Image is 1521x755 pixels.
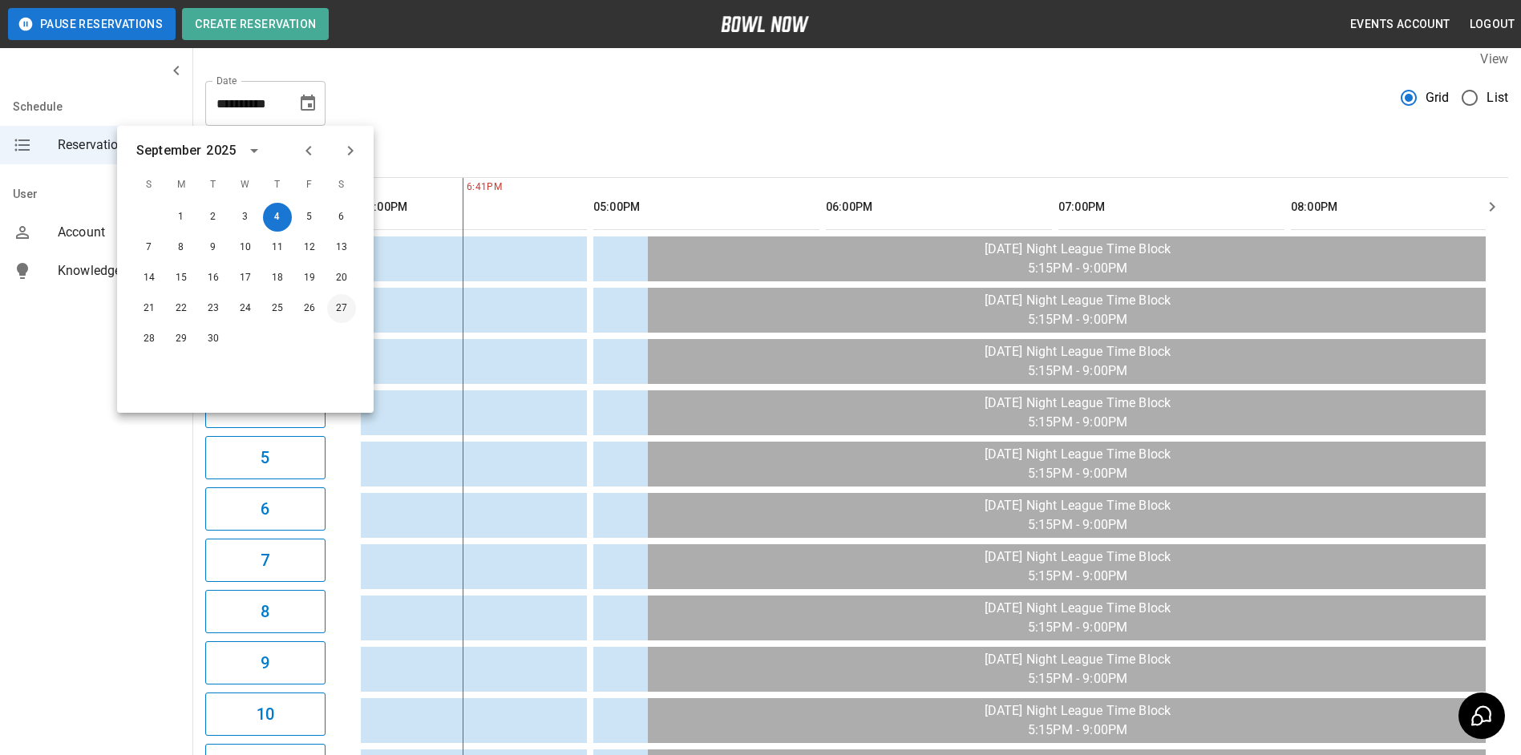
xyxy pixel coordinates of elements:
button: Sep 25, 2025 [263,294,292,323]
button: Sep 10, 2025 [231,233,260,262]
button: Choose date, selected date is Sep 4, 2025 [292,87,324,119]
button: Sep 2, 2025 [199,203,228,232]
button: Sep 24, 2025 [231,294,260,323]
button: Sep 26, 2025 [295,294,324,323]
button: Pause Reservations [8,8,176,40]
button: Sep 13, 2025 [327,233,356,262]
button: Sep 29, 2025 [167,325,196,353]
button: Sep 11, 2025 [263,233,292,262]
button: Sep 4, 2025 [263,203,292,232]
span: Account [58,223,180,242]
th: 05:00PM [593,184,819,230]
button: Next month [337,137,364,164]
button: Create Reservation [182,8,329,40]
span: Reservations [58,135,180,155]
button: Sep 5, 2025 [295,203,324,232]
button: Sep 20, 2025 [327,264,356,293]
div: 2025 [206,141,236,160]
button: Sep 30, 2025 [199,325,228,353]
button: Sep 14, 2025 [135,264,164,293]
button: Sep 17, 2025 [231,264,260,293]
button: calendar view is open, switch to year view [241,137,268,164]
button: Sep 3, 2025 [231,203,260,232]
h6: 7 [261,547,269,573]
button: Sep 15, 2025 [167,264,196,293]
button: Sep 22, 2025 [167,294,196,323]
h6: 5 [261,445,269,470]
button: 5 [205,436,326,479]
span: Knowledge Base [58,261,180,281]
h6: 6 [261,496,269,522]
button: Logout [1463,10,1521,39]
span: Grid [1426,88,1450,107]
button: 7 [205,539,326,582]
th: 04:00PM [361,184,587,230]
button: Sep 27, 2025 [327,294,356,323]
span: F [295,169,324,201]
button: Sep 16, 2025 [199,264,228,293]
span: W [231,169,260,201]
span: 6:41PM [463,180,467,196]
button: Sep 18, 2025 [263,264,292,293]
button: Sep 7, 2025 [135,233,164,262]
th: 06:00PM [826,184,1052,230]
button: Events Account [1344,10,1457,39]
h6: 10 [257,701,274,727]
label: View [1480,51,1508,67]
span: T [199,169,228,201]
button: Sep 12, 2025 [295,233,324,262]
div: September [136,141,201,160]
button: 9 [205,641,326,684]
button: 10 [205,692,326,736]
button: Sep 28, 2025 [135,325,164,353]
button: Sep 21, 2025 [135,294,164,323]
button: Sep 1, 2025 [167,203,196,232]
button: 8 [205,590,326,633]
button: Previous month [295,137,322,164]
button: Sep 19, 2025 [295,264,324,293]
span: List [1487,88,1508,107]
button: Sep 23, 2025 [199,294,228,323]
img: logo [721,16,809,32]
button: Sep 6, 2025 [327,203,356,232]
button: 6 [205,487,326,531]
span: T [263,169,292,201]
span: S [327,169,356,201]
button: Sep 9, 2025 [199,233,228,262]
h6: 9 [261,650,269,676]
h6: 8 [261,599,269,624]
button: Sep 8, 2025 [167,233,196,262]
span: S [135,169,164,201]
div: inventory tabs [205,139,1508,177]
span: M [167,169,196,201]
